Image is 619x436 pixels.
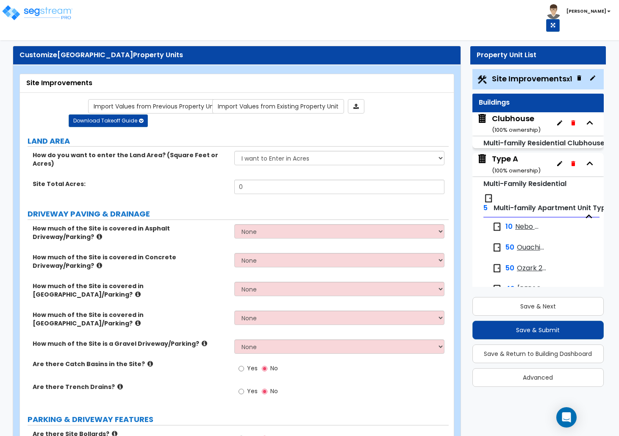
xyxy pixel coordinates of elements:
a: Import the dynamic attribute values from existing properties. [212,99,344,114]
span: Yes [247,387,258,395]
div: Type A [492,153,541,175]
div: Clubhouse [492,113,541,135]
img: logo_pro_r.png [1,4,73,21]
i: click for more info! [117,383,123,390]
img: Construction.png [477,74,488,85]
span: Download Takeoff Guide [73,117,137,124]
button: Save & Return to Building Dashboard [472,344,604,363]
span: [GEOGRAPHIC_DATA] [57,50,133,60]
label: How much of the Site is a Gravel Driveway/Parking? [33,339,228,348]
small: Multi-Family Residential [483,179,566,189]
b: [PERSON_NAME] [566,8,606,14]
div: Buildings [479,98,597,108]
button: Advanced [472,368,604,387]
small: ( 100 % ownership) [492,167,541,175]
img: avatar.png [546,4,561,19]
small: x1 [566,75,572,83]
img: building.svg [477,153,488,164]
label: How much of the Site is covered in [GEOGRAPHIC_DATA]/Parking? [33,282,228,299]
span: 5 [483,203,488,213]
span: Site Improvements [492,73,572,84]
span: 50 [505,264,514,273]
i: click for more info! [135,320,141,326]
span: Ouachita 2x2 [517,243,547,253]
button: Download Takeoff Guide [69,114,148,127]
span: 50 [505,243,514,253]
div: Open Intercom Messenger [556,407,577,428]
span: Type A [477,153,541,175]
input: No [262,387,267,396]
label: Are there Catch Basins in the Site? [33,360,228,368]
img: door.png [492,222,502,232]
div: Customize Property Units [19,50,454,60]
input: Yes [239,387,244,396]
label: How do you want to enter the Land Area? (Square Feet or Acres) [33,151,228,168]
label: How much of the Site is covered in Asphalt Driveway/Parking? [33,224,228,241]
label: LAND AREA [28,136,449,147]
i: click for more info! [135,291,141,297]
span: 40 [505,284,515,294]
img: door.png [492,263,502,273]
div: Site Improvements [26,78,447,88]
span: 10 [505,222,513,232]
img: door.png [483,193,494,203]
span: Yes [247,364,258,372]
span: No [270,387,278,395]
label: PARKING & DRIVEWAY FEATURES [28,414,449,425]
small: Multi-family Residential Clubhouse [483,138,605,148]
label: How much of the Site is covered in [GEOGRAPHIC_DATA]/Parking? [33,311,228,328]
span: No [270,364,278,372]
div: Property Unit List [477,50,600,60]
label: DRIVEWAY PAVING & DRAINAGE [28,208,449,219]
span: Ozark 2x2 [517,264,547,273]
span: Nebo 1x1 [515,222,539,232]
img: door.png [492,242,502,253]
span: Clubhouse [477,113,541,135]
i: click for more info! [147,361,153,367]
i: click for more info! [97,262,102,269]
label: Site Total Acres: [33,180,228,188]
button: Save & Next [472,297,604,316]
a: Import the dynamic attribute values from previous properties. [88,99,223,114]
i: click for more info! [202,340,207,347]
a: Import the dynamic attributes value through Excel sheet [348,99,364,114]
label: Are there Trench Drains? [33,383,228,391]
img: door.png [492,284,502,294]
input: Yes [239,364,244,373]
span: Multi-family Apartment Unit Type [494,203,610,213]
button: Save & Submit [472,321,604,339]
i: click for more info! [97,233,102,240]
input: No [262,364,267,373]
span: Petit Jean 1x1 [517,284,547,294]
label: How much of the Site is covered in Concrete Driveway/Parking? [33,253,228,270]
img: building.svg [477,113,488,124]
small: ( 100 % ownership) [492,126,541,134]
